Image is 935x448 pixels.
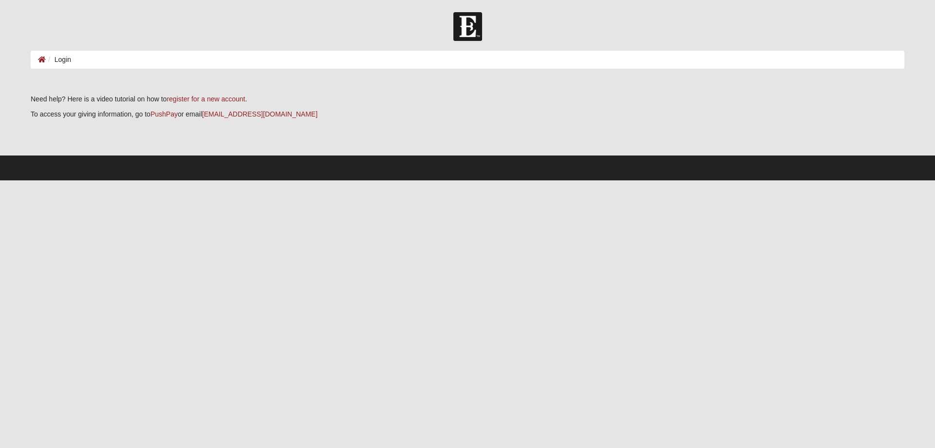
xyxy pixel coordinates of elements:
[150,110,178,118] a: PushPay
[202,110,318,118] a: [EMAIL_ADDRESS][DOMAIN_NAME]
[453,12,482,41] img: Church of Eleven22 Logo
[167,95,245,103] a: register for a new account
[46,55,71,65] li: Login
[31,94,904,104] p: Need help? Here is a video tutorial on how to .
[31,109,904,119] p: To access your giving information, go to or email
